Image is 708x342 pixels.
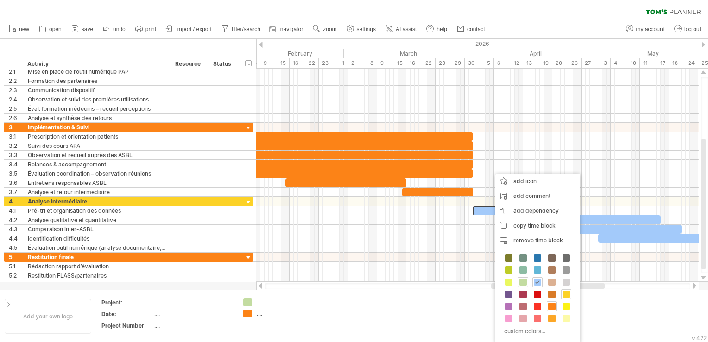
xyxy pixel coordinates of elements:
[9,280,23,289] div: 5.3
[280,26,303,32] span: navigator
[28,215,166,224] div: Analyse qualitative et quantitative
[28,169,166,178] div: Évaluation coordination – observation réunions
[323,26,336,32] span: zoom
[319,58,348,68] div: 23 - 1
[9,188,23,196] div: 3.7
[175,59,203,69] div: Resource
[9,234,23,243] div: 4.4
[101,298,152,306] div: Project:
[9,104,23,113] div: 2.5
[28,206,166,215] div: Pré-tri et organisation des données
[101,23,128,35] a: undo
[257,298,307,306] div: ....
[28,123,166,132] div: Implémentation & Suivi
[9,76,23,85] div: 2.2
[268,23,306,35] a: navigator
[9,253,23,261] div: 5
[176,26,212,32] span: import / export
[9,206,23,215] div: 4.1
[9,160,23,169] div: 3.4
[219,23,263,35] a: filter/search
[310,23,339,35] a: zoom
[213,59,234,69] div: Status
[9,86,23,95] div: 2.3
[28,262,166,271] div: Rédaction rapport d’évaluation
[495,203,580,218] div: add dependency
[467,26,485,32] span: contact
[9,262,23,271] div: 5.1
[28,234,166,243] div: Identification difficultés
[9,95,23,104] div: 2.4
[9,225,23,234] div: 4.3
[396,26,417,32] span: AI assist
[28,86,166,95] div: Communication dispositif
[28,104,166,113] div: Éval. formation médecins – recueil perceptions
[9,114,23,122] div: 2.6
[455,23,488,35] a: contact
[513,237,563,244] span: remove time block
[9,151,23,159] div: 3.3
[28,76,166,85] div: Formation des partenaires
[692,335,707,342] div: v 422
[552,58,582,68] div: 20 - 26
[495,174,580,189] div: add icon
[133,23,159,35] a: print
[9,67,23,76] div: 2.1
[113,26,126,32] span: undo
[523,58,552,68] div: 13 - 19
[424,23,450,35] a: help
[495,189,580,203] div: add comment
[154,310,232,318] div: ....
[28,141,166,150] div: Suivi des cours APA
[6,23,32,35] a: new
[232,26,260,32] span: filter/search
[344,49,473,58] div: March 2026
[101,310,152,318] div: Date:
[9,132,23,141] div: 3.1
[465,58,494,68] div: 30 - 5
[500,325,573,337] div: custom colors...
[383,23,419,35] a: AI assist
[357,26,376,32] span: settings
[154,298,232,306] div: ....
[406,58,436,68] div: 16 - 22
[28,197,166,206] div: Analyse intermédiaire
[348,58,377,68] div: 2 - 8
[28,67,166,76] div: Mise en place de l’outil numérique PAP
[436,26,447,32] span: help
[344,23,379,35] a: settings
[672,23,704,35] a: log out
[28,253,166,261] div: Restitution finale
[28,160,166,169] div: Relances & accompagnement
[473,49,598,58] div: April 2026
[37,23,64,35] a: open
[257,310,307,317] div: ....
[49,26,62,32] span: open
[28,280,166,289] div: Recommandations & perspectives
[5,299,91,334] div: Add your own logo
[582,58,611,68] div: 27 - 3
[9,197,23,206] div: 4
[28,114,166,122] div: Analyse et synthèse des retours
[28,178,166,187] div: Entretiens responsables ASBL
[9,271,23,280] div: 5.2
[9,141,23,150] div: 3.2
[69,23,96,35] a: save
[28,95,166,104] div: Observation et suivi des premières utilisations
[28,271,166,280] div: Restitution FLASS/partenaires
[101,322,152,329] div: Project Number
[494,58,523,68] div: 6 - 12
[611,58,640,68] div: 4 - 10
[164,23,215,35] a: import / export
[82,26,93,32] span: save
[669,58,698,68] div: 18 - 24
[436,58,465,68] div: 23 - 29
[28,225,166,234] div: Comparaison inter-ASBL
[145,26,156,32] span: print
[9,243,23,252] div: 4.5
[624,23,667,35] a: my account
[28,151,166,159] div: Observation et recueil auprès des ASBL
[9,215,23,224] div: 4.2
[684,26,701,32] span: log out
[636,26,664,32] span: my account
